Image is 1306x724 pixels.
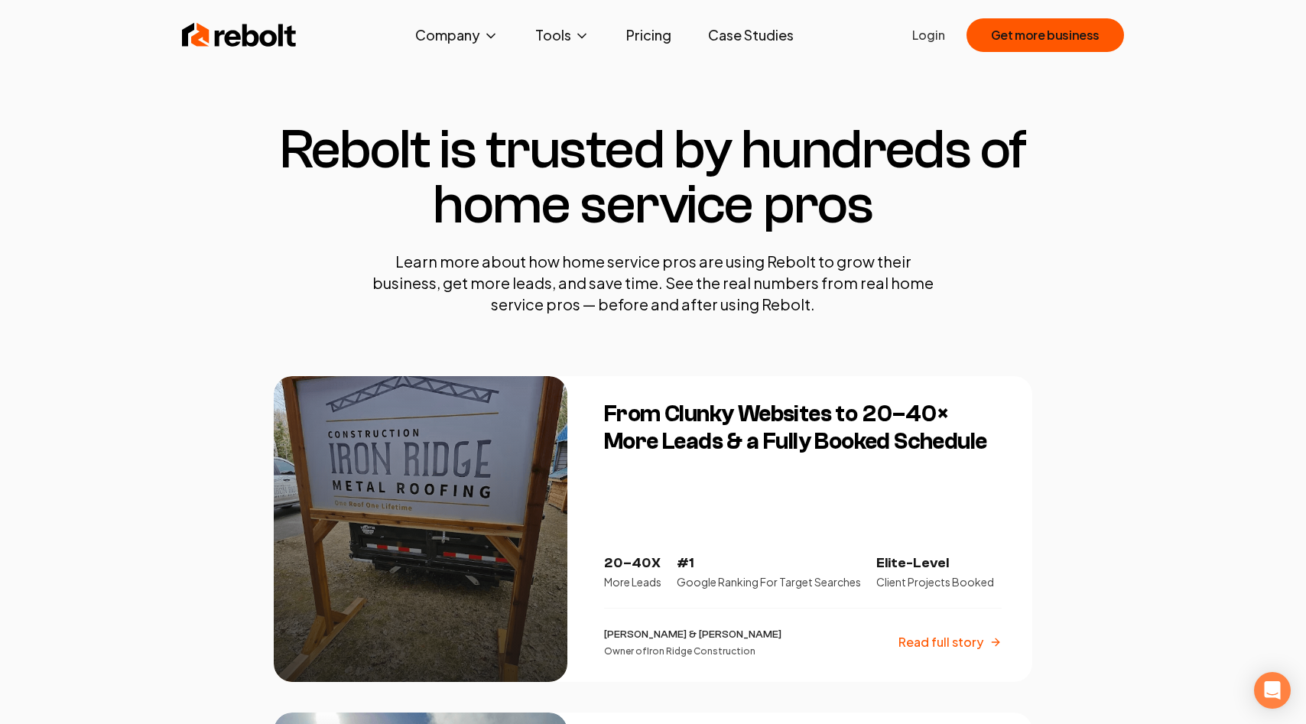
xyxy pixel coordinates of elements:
a: Pricing [614,20,684,50]
a: Login [912,26,945,44]
button: Tools [523,20,602,50]
p: Owner of Iron Ridge Construction [604,645,781,657]
p: [PERSON_NAME] & [PERSON_NAME] [604,627,781,642]
p: Read full story [898,633,983,651]
img: Rebolt Logo [182,20,297,50]
button: Get more business [967,18,1124,52]
h1: Rebolt is trusted by hundreds of home service pros [274,122,1032,232]
p: Client Projects Booked [876,574,994,589]
button: Company [403,20,511,50]
p: #1 [677,553,861,574]
p: 20–40X [604,553,661,574]
a: Case Studies [696,20,806,50]
a: From Clunky Websites to 20–40× More Leads & a Fully Booked ScheduleFrom Clunky Websites to 20–40×... [274,376,1032,682]
p: Elite-Level [876,553,994,574]
h3: From Clunky Websites to 20–40× More Leads & a Fully Booked Schedule [604,401,1002,456]
p: Google Ranking For Target Searches [677,574,861,589]
div: Open Intercom Messenger [1254,672,1291,709]
p: More Leads [604,574,661,589]
p: Learn more about how home service pros are using Rebolt to grow their business, get more leads, a... [362,251,944,315]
